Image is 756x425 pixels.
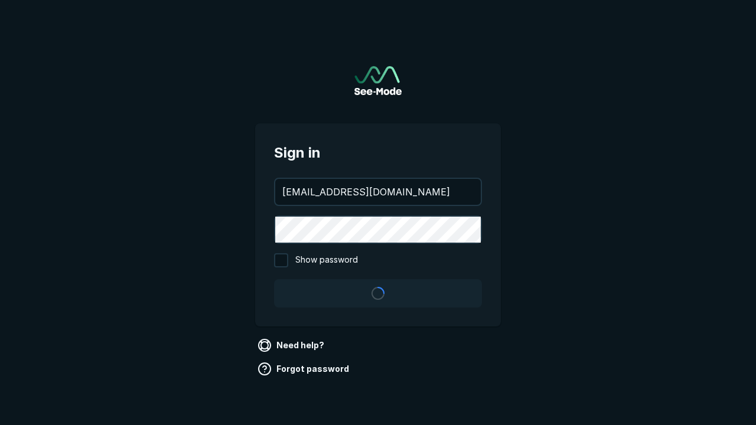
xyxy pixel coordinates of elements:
span: Sign in [274,142,482,164]
img: See-Mode Logo [354,66,402,95]
span: Show password [295,253,358,267]
input: your@email.com [275,179,481,205]
a: Forgot password [255,359,354,378]
a: Need help? [255,336,329,355]
a: Go to sign in [354,66,402,95]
